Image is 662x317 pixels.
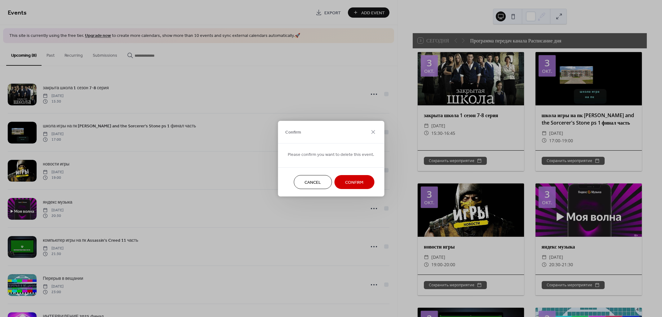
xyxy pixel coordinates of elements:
[288,151,374,158] span: Please confirm you want to delete this event.
[304,179,321,186] span: Cancel
[334,175,374,189] button: Confirm
[285,129,301,136] span: Confirm
[294,175,332,189] button: Cancel
[345,179,363,186] span: Confirm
